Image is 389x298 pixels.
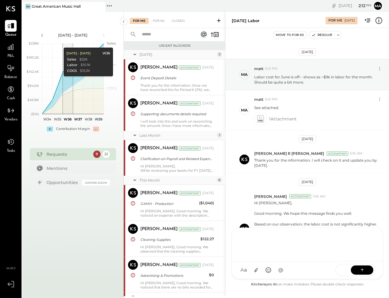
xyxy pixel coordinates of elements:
span: Queue [5,32,17,38]
div: For KS [150,18,167,24]
div: Accountant [179,263,201,267]
div: Accountant [179,146,201,151]
div: Hi [PERSON_NAME], Good morning. We noticed that there are no bills recorded for the current perio... [140,281,214,289]
span: 1 Attachment [269,113,297,125]
div: Hi [PERSON_NAME], Good morning. We noticed an expense with the description "CO2 Tanks." Could you... [140,209,214,218]
span: Balance [4,75,17,80]
div: [PERSON_NAME] [140,65,178,71]
div: GAMH - Production [140,201,197,207]
div: Coming Soon [82,180,110,186]
div: Contribution Margin [56,127,90,131]
div: Labor [67,63,77,68]
div: [DATE] - [DATE] [66,51,90,56]
div: [DATE] [299,135,316,143]
p: Thank you for the information. I will check on it and update you by [DATE]. [254,158,378,168]
div: [PERSON_NAME] [140,262,178,268]
button: @ [275,265,286,276]
div: $10.1K [80,63,90,68]
div: [PERSON_NAME] [140,145,178,151]
span: matt [254,66,263,71]
div: Hi [PERSON_NAME], Good morning. We observed that the cleaning supplies expense is lower compared ... [140,245,214,253]
a: Tasks [0,136,21,154]
div: [DATE] - [DATE] [47,33,99,38]
div: Urgent Blockers [127,44,222,48]
span: @ [278,267,283,273]
text: ($1K) [31,112,39,116]
div: [DATE] [339,3,371,9]
p: See attached. [254,105,279,110]
div: I will look into this and work on reconciling the amount. Once I have more information, I will up... [140,119,214,128]
text: $142.4K [26,69,39,74]
span: Tasks [7,148,15,154]
span: SEND [336,262,351,278]
div: For Me [328,18,342,23]
div: W36 [102,51,110,56]
div: Sales [67,57,76,62]
div: 22 [102,151,110,158]
div: copy link [331,2,337,9]
text: $94.6K [27,84,39,88]
div: [DATE] [202,227,214,232]
div: Accountant [179,65,201,70]
text: Sales [107,41,116,45]
div: GA [25,4,31,9]
div: Event Deposit Details [140,75,212,81]
div: [DATE] [202,65,214,70]
text: W38 [84,117,92,121]
div: $122.27 [200,236,214,242]
div: This Month [139,178,215,183]
div: COGS [67,69,77,73]
text: $190.2K [26,55,39,60]
div: ma [241,72,248,77]
a: Queue [0,20,21,38]
button: ma [373,1,383,11]
div: ($1,040) [199,200,214,206]
div: [DATE] [344,18,355,23]
a: Vendors [0,105,21,123]
div: 9 [93,151,101,158]
span: a [244,267,247,273]
p: Attachement. [254,280,280,285]
div: 2 [217,52,222,57]
text: W35 [54,117,61,121]
div: - [93,127,99,131]
div: Closed [169,18,188,24]
div: [DATE] [202,263,214,268]
button: Move to for ks [273,31,307,39]
div: Requests [46,151,90,157]
span: Cash [7,96,15,101]
div: 6 [217,178,222,182]
div: $0 [209,272,214,278]
span: Vendors [4,117,18,123]
div: $15.3K [80,69,90,73]
span: 5:41 PM [265,66,278,71]
div: [PERSON_NAME] [140,226,178,232]
span: 5:16 AM [350,151,363,156]
p: Labor cost for June is off-- shows as ~$9k in labor for the month. Should be quite a bit more. [254,74,378,85]
div: Hi [PERSON_NAME], [140,164,214,173]
div: Thank you for the information. Once we have reconciled this for Period 6 (P6), we will send you t... [140,83,214,92]
div: Supporting documents details required [140,111,212,117]
div: While reviewing your books for FY [DATE]–[DATE], we noticed the following: [140,168,214,173]
span: [PERSON_NAME] [254,194,287,199]
div: $52K [79,57,87,62]
text: $46.8K [27,98,39,102]
div: [DATE] [202,191,214,196]
div: 1 [217,133,222,138]
text: W34 [43,117,51,121]
div: [DATE] [202,101,214,106]
div: Accountant [179,101,201,106]
div: [PERSON_NAME] [140,190,178,196]
div: Great American Music Hall [32,4,81,9]
button: Aa [238,265,249,276]
text: W37 [74,117,82,121]
div: Accountant [327,151,348,156]
div: [DATE] Labor [232,18,259,24]
div: [DATE] [139,52,215,57]
div: Advertising & Promotions [140,273,207,279]
text: COGS [107,86,117,90]
div: + [47,127,53,131]
a: Cash [0,84,21,101]
span: 1:06 AM [313,194,326,199]
div: Accountant [289,194,311,198]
